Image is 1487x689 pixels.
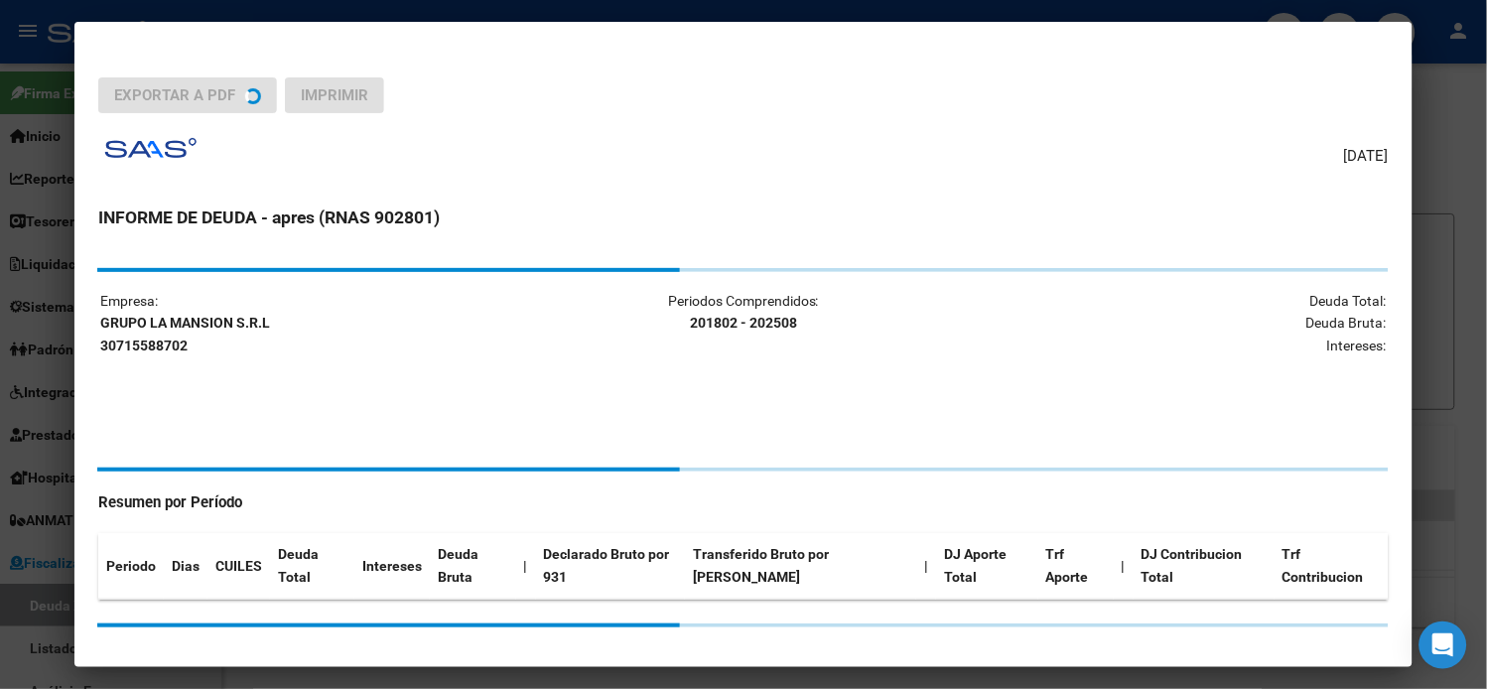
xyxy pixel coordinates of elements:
[530,290,958,336] p: Periodos Comprendidos:
[100,315,270,353] strong: GRUPO LA MANSION S.R.L 30715588702
[516,533,536,599] th: |
[98,533,164,599] th: Periodo
[690,315,797,331] strong: 201802 - 202508
[1275,533,1389,599] th: Trf Contribucion
[536,533,685,599] th: Declarado Bruto por 931
[916,533,936,599] th: |
[936,533,1038,599] th: DJ Aporte Total
[98,491,1389,514] h4: Resumen por Período
[114,86,235,104] span: Exportar a PDF
[1344,145,1389,168] span: [DATE]
[301,86,368,104] span: Imprimir
[1419,621,1467,669] div: Open Intercom Messenger
[354,533,430,599] th: Intereses
[100,290,528,357] p: Empresa:
[685,533,916,599] th: Transferido Bruto por [PERSON_NAME]
[164,533,207,599] th: Dias
[285,77,384,113] button: Imprimir
[98,205,1389,230] h3: INFORME DE DEUDA - apres (RNAS 902801)
[98,77,277,113] button: Exportar a PDF
[959,290,1387,357] p: Deuda Total: Deuda Bruta: Intereses:
[1134,533,1275,599] th: DJ Contribucion Total
[270,533,354,599] th: Deuda Total
[207,533,270,599] th: CUILES
[430,533,516,599] th: Deuda Bruta
[1038,533,1114,599] th: Trf Aporte
[1114,533,1134,599] th: |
